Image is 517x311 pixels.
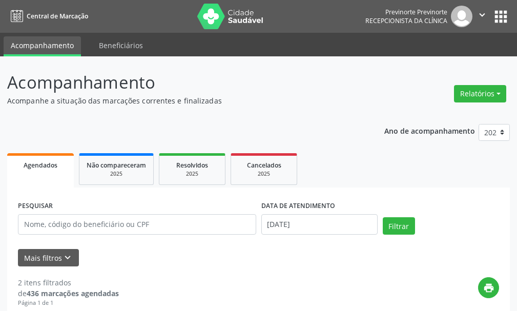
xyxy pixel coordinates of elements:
div: de [18,288,119,299]
input: Nome, código do beneficiário ou CPF [18,214,256,235]
span: Central de Marcação [27,12,88,20]
span: Cancelados [247,161,281,170]
span: Não compareceram [87,161,146,170]
p: Acompanhamento [7,70,359,95]
div: 2025 [238,170,289,178]
button: Mais filtroskeyboard_arrow_down [18,249,79,267]
span: Agendados [24,161,57,170]
div: 2025 [167,170,218,178]
p: Acompanhe a situação das marcações correntes e finalizadas [7,95,359,106]
a: Central de Marcação [7,8,88,25]
span: Resolvidos [176,161,208,170]
div: 2 itens filtrados [18,277,119,288]
p: Ano de acompanhamento [384,124,475,137]
button: apps [492,8,510,26]
div: Previnorte Previnorte [365,8,447,16]
img: img [451,6,472,27]
input: Selecione um intervalo [261,214,378,235]
i: print [483,282,494,294]
button: Relatórios [454,85,506,102]
button: Filtrar [383,217,415,235]
button: print [478,277,499,298]
a: Acompanhamento [4,36,81,56]
div: 2025 [87,170,146,178]
button:  [472,6,492,27]
i:  [477,9,488,20]
label: PESQUISAR [18,198,53,214]
a: Beneficiários [92,36,150,54]
span: Recepcionista da clínica [365,16,447,25]
div: Página 1 de 1 [18,299,119,307]
i: keyboard_arrow_down [62,252,73,263]
label: DATA DE ATENDIMENTO [261,198,335,214]
strong: 436 marcações agendadas [27,288,119,298]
